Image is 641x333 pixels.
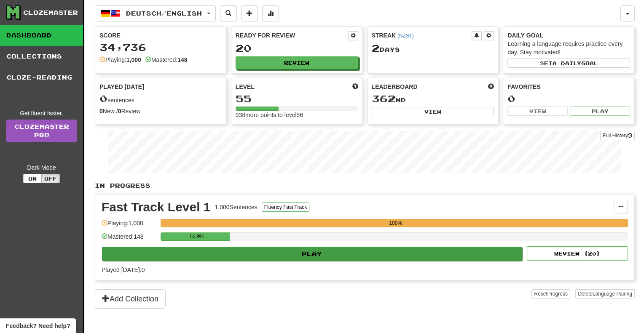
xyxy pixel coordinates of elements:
div: 0 [507,93,630,104]
span: Played [DATE] [99,83,144,91]
button: Fluency Fast Track [262,202,309,212]
div: Mastered: [145,56,188,64]
strong: 1,000 [126,56,141,63]
strong: 148 [177,56,187,63]
span: Played [DATE]: 0 [102,266,145,273]
span: This week in points, UTC [488,83,494,91]
button: On [23,174,42,183]
button: ResetProgress [531,289,570,298]
button: Seta dailygoal [507,59,630,68]
span: Deutsch / English [126,10,202,17]
div: 34,736 [99,42,222,53]
div: Playing: [99,56,141,64]
div: Day s [372,43,494,54]
div: Learning a language requires practice every day. Stay motivated! [507,40,630,56]
span: 362 [372,93,396,104]
div: Clozemaster [23,8,78,17]
div: Get fluent faster. [6,109,77,117]
div: Score [99,31,222,40]
div: Ready for Review [236,31,348,40]
a: ClozemasterPro [6,120,77,142]
span: a daily [552,60,581,66]
button: DeleteLanguage Pairing [575,289,635,298]
div: 938 more points to level 56 [236,111,358,119]
div: Streak [372,31,472,40]
span: Open feedback widget [6,322,70,330]
span: Level [236,83,255,91]
div: Favorites [507,83,630,91]
span: Language Pairing [593,291,632,297]
strong: 0 [99,108,103,115]
button: Search sentences [220,5,237,21]
button: Play [570,107,630,116]
span: Leaderboard [372,83,418,91]
button: Off [41,174,60,183]
div: Dark Mode [6,163,77,172]
span: 2 [372,42,380,54]
p: In Progress [95,181,635,190]
div: New / Review [99,107,222,115]
button: Play [102,247,522,261]
button: View [372,107,494,116]
span: Progress [547,291,568,297]
div: nd [372,93,494,104]
button: View [507,107,568,116]
button: Add Collection [95,289,166,309]
button: Review [236,56,358,69]
div: 1,000 Sentences [215,203,257,211]
button: Deutsch/English [95,5,216,21]
div: 14.8% [163,232,230,241]
div: 20 [236,43,358,53]
span: Score more points to level up [352,83,358,91]
div: Daily Goal [507,31,630,40]
button: Review (20) [527,246,628,261]
div: Playing: 1,000 [102,219,156,233]
div: 100% [163,219,628,227]
button: More stats [262,5,279,21]
span: 0 [99,93,107,104]
div: Mastered: 148 [102,232,156,246]
div: Fast Track Level 1 [102,201,211,213]
div: 55 [236,93,358,104]
strong: 0 [118,108,121,115]
button: Full History [600,131,635,140]
div: sentences [99,93,222,104]
a: (NZST) [397,33,414,39]
button: Add sentence to collection [241,5,258,21]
